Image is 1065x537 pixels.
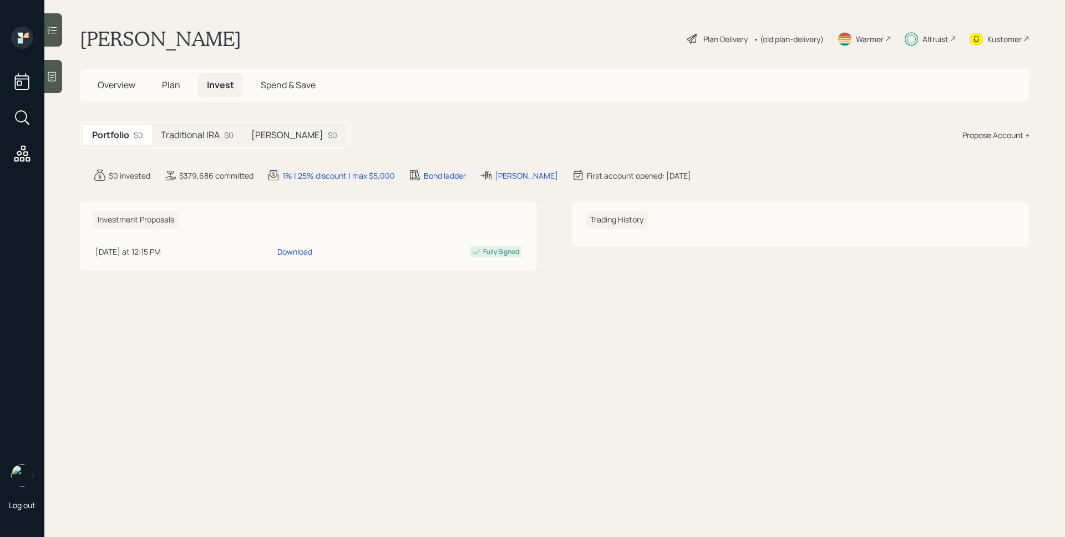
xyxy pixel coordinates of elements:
h6: Trading History [586,211,648,229]
h1: [PERSON_NAME] [80,27,241,51]
span: Plan [162,79,180,91]
div: Plan Delivery [703,33,748,45]
div: Propose Account + [962,129,1029,141]
h6: Investment Proposals [93,211,179,229]
div: Warmer [856,33,884,45]
div: 1% | 25% discount | max $5,000 [282,170,395,181]
h5: [PERSON_NAME] [251,130,323,140]
h5: Portfolio [92,130,129,140]
div: $0 [134,129,143,141]
img: james-distasi-headshot.png [11,464,33,487]
div: [DATE] at 12:15 PM [95,246,273,257]
div: • (old plan-delivery) [753,33,824,45]
div: $0 invested [109,170,150,181]
div: First account opened: [DATE] [587,170,691,181]
div: Altruist [922,33,949,45]
div: Log out [9,500,35,510]
div: Bond ladder [424,170,466,181]
span: Invest [207,79,234,91]
span: Spend & Save [261,79,316,91]
div: $0 [328,129,337,141]
h5: Traditional IRA [161,130,220,140]
div: [PERSON_NAME] [495,170,558,181]
span: Overview [98,79,135,91]
div: Fully Signed [483,247,519,257]
div: Kustomer [987,33,1022,45]
div: $379,686 committed [179,170,253,181]
div: $0 [224,129,234,141]
div: Download [277,246,312,257]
